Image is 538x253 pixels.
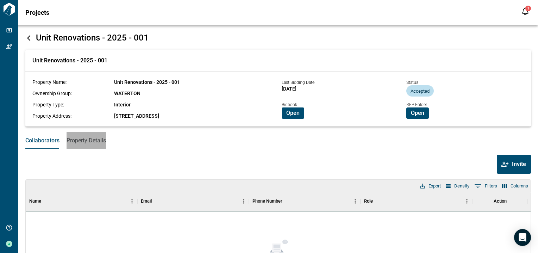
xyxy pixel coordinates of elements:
a: Open [282,109,304,116]
span: Last Bidding Date [282,80,314,85]
span: Property Type: [32,102,64,107]
span: Accepted [406,88,434,94]
button: Menu [127,196,137,206]
button: Open [406,107,429,119]
button: Export [418,181,443,191]
span: Unit Renovations - 2025 - 001 [32,57,107,64]
span: Property Details [67,137,106,144]
button: Show filters [473,180,499,192]
span: Ownership Group: [32,91,72,96]
span: [DATE] [282,86,296,92]
button: Sort [152,196,162,206]
div: Role [361,191,472,211]
div: Action [472,191,528,211]
span: Collaborators [25,137,60,144]
span: Property Name: [32,79,67,85]
span: Bidbook [282,102,297,107]
div: Role [364,191,373,211]
div: Open Intercom Messenger [514,229,531,246]
span: Property Address: [32,113,71,119]
span: WATERTON [114,91,140,96]
span: Open [411,110,424,117]
span: RFP Folder [406,102,427,107]
span: Invite [512,161,526,168]
button: Sort [373,196,383,206]
div: Name [29,191,41,211]
div: Email [137,191,249,211]
span: Open [286,110,300,117]
button: Open notification feed [520,6,531,17]
div: Action [494,191,507,211]
button: Menu [238,196,249,206]
button: Sort [41,196,51,206]
span: 1 [527,7,529,10]
button: Density [444,181,471,191]
div: Phone Number [252,191,282,211]
button: Open [282,107,304,119]
div: Name [26,191,137,211]
button: Menu [350,196,361,206]
div: Email [141,191,152,211]
span: Projects [25,9,49,16]
span: Unit Renovations - 2025 - 001 [36,33,149,43]
span: Unit Renovations - 2025 - 001 [114,79,180,85]
button: Sort [282,196,292,206]
button: Menu [462,196,472,206]
button: Invite [497,155,531,174]
div: Phone Number [249,191,361,211]
a: Open [406,109,429,116]
span: Status [406,80,418,85]
button: Select columns [500,181,530,191]
span: Interior [114,102,131,107]
span: [STREET_ADDRESS] [114,113,159,119]
div: base tabs [18,132,538,149]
